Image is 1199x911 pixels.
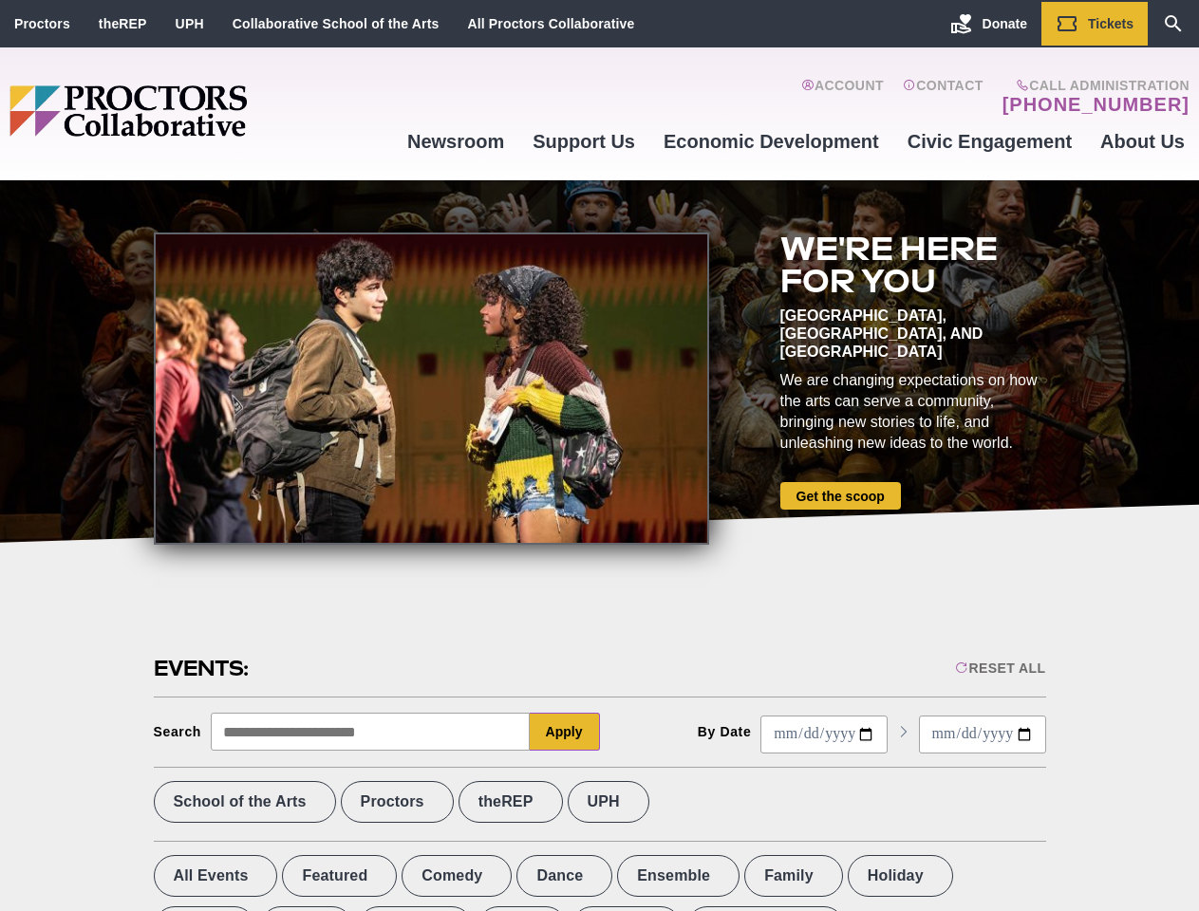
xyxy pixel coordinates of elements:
span: Donate [983,16,1027,31]
a: About Us [1086,116,1199,167]
label: Family [744,855,843,897]
a: Civic Engagement [893,116,1086,167]
a: Account [801,78,884,116]
a: [PHONE_NUMBER] [1002,93,1190,116]
div: We are changing expectations on how the arts can serve a community, bringing new stories to life,... [780,370,1046,454]
a: Economic Development [649,116,893,167]
label: UPH [568,781,649,823]
div: Search [154,724,202,739]
a: Get the scoop [780,482,901,510]
label: theREP [459,781,563,823]
a: Contact [903,78,984,116]
label: Dance [516,855,612,897]
div: Reset All [955,660,1045,676]
div: [GEOGRAPHIC_DATA], [GEOGRAPHIC_DATA], and [GEOGRAPHIC_DATA] [780,307,1046,361]
h2: We're here for you [780,232,1046,297]
span: Tickets [1088,16,1133,31]
a: Proctors [14,16,70,31]
label: Comedy [402,855,512,897]
a: theREP [99,16,147,31]
a: UPH [176,16,204,31]
label: Featured [282,855,397,897]
label: Holiday [848,855,953,897]
a: Support Us [518,116,649,167]
a: Tickets [1041,2,1148,46]
a: Newsroom [393,116,518,167]
label: Ensemble [617,855,740,897]
a: All Proctors Collaborative [467,16,634,31]
a: Donate [936,2,1041,46]
button: Apply [530,713,600,751]
a: Search [1148,2,1199,46]
h2: Events: [154,654,252,683]
a: Collaborative School of the Arts [233,16,440,31]
label: All Events [154,855,278,897]
span: Call Administration [997,78,1190,93]
label: Proctors [341,781,454,823]
label: School of the Arts [154,781,336,823]
div: By Date [698,724,752,739]
img: Proctors logo [9,85,393,137]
